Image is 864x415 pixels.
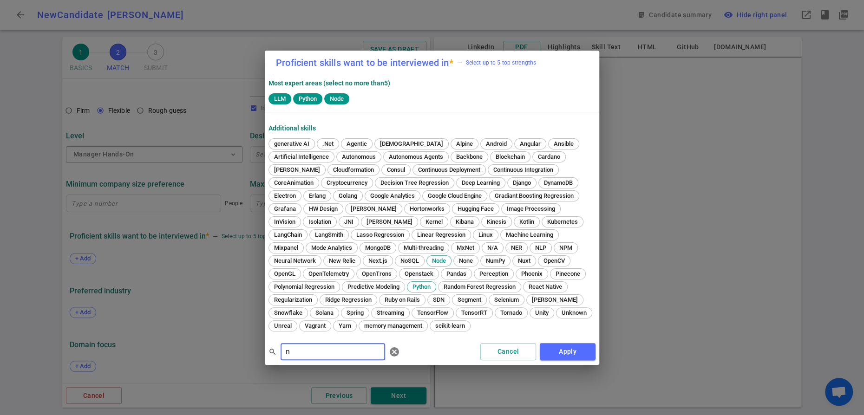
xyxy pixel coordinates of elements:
span: Decision Tree Regression [377,179,452,186]
span: Yarn [335,322,354,329]
span: Node [326,95,347,102]
span: LLM [270,95,289,102]
span: DynamoDB [541,179,576,186]
span: memory management [361,322,425,329]
span: CoreAnimation [271,179,317,186]
span: Select up to 5 top strengths [457,58,536,67]
span: Android [483,140,510,147]
span: New Relic [326,257,359,264]
span: Predictive Modeling [344,283,403,290]
span: [PERSON_NAME] [529,296,581,303]
span: NPM [556,244,576,251]
span: Next.js [365,257,391,264]
span: Node [429,257,449,264]
span: Isolation [305,218,334,225]
span: Kibana [452,218,477,225]
span: Hortonworks [406,205,448,212]
span: Cloudformation [330,166,377,173]
span: Ruby on Rails [381,296,423,303]
span: [PERSON_NAME] [271,166,323,173]
span: Continuous Integration [490,166,556,173]
span: NumPy [483,257,508,264]
span: Continuous Deployment [415,166,484,173]
span: Pinecone [552,270,583,277]
span: cancel [389,346,400,357]
span: OpenGL [271,270,299,277]
span: MongoDB [362,244,394,251]
span: Regularization [271,296,315,303]
span: Google Analytics [367,192,418,199]
span: Spring [343,309,367,316]
span: Hugging Face [454,205,497,212]
span: Perception [476,270,511,277]
span: Python [409,283,434,290]
span: Cryptocurrency [323,179,371,186]
span: Kinesis [484,218,510,225]
span: Solana [312,309,337,316]
span: None [456,257,476,264]
span: Neural Network [271,257,319,264]
span: generative AI [271,140,313,147]
span: Random Forest Regression [440,283,519,290]
span: Nuxt [515,257,534,264]
span: Cardano [535,153,563,160]
span: TensorFlow [414,309,452,316]
span: Ridge Regression [322,296,375,303]
span: Backbone [453,153,486,160]
span: LangSmith [312,231,347,238]
span: Pandas [443,270,470,277]
span: Machine Learning [503,231,556,238]
span: Ansible [550,140,577,147]
span: Gradiant Boosting Regression [491,192,577,199]
span: N/A [484,244,501,251]
span: React Native [525,283,565,290]
span: Agentic [343,140,370,147]
input: Separate search terms by comma or space [281,344,385,359]
span: Segment [454,296,484,303]
span: Mode Analytics [308,244,355,251]
span: Linux [475,231,496,238]
span: [PERSON_NAME] [363,218,416,225]
span: TensorRT [458,309,491,316]
span: .Net [319,140,337,147]
span: InVision [271,218,299,225]
span: LangChain [271,231,305,238]
span: Autonomous [339,153,379,160]
span: Selenium [491,296,522,303]
span: Polynomial Regression [271,283,338,290]
span: [DEMOGRAPHIC_DATA] [377,140,446,147]
span: OpenTelemetry [305,270,352,277]
span: Google Cloud Engine [425,192,485,199]
span: [PERSON_NAME] [347,205,400,212]
span: NoSQL [397,257,422,264]
span: Unreal [271,322,295,329]
span: Multi-threading [400,244,447,251]
span: Electron [271,192,299,199]
span: Kernel [422,218,446,225]
label: Proficient skills want to be interviewed in [276,58,453,67]
span: Openstack [401,270,437,277]
span: NLP [532,244,550,251]
span: Snowflake [271,309,306,316]
span: OpenTrons [359,270,395,277]
span: OpenCV [540,257,568,264]
span: Alpine [453,140,476,147]
span: Vagrant [301,322,329,329]
span: Unity [532,309,552,316]
span: Mixpanel [271,244,301,251]
span: Tornado [497,309,525,316]
span: Angular [517,140,544,147]
span: NER [508,244,525,251]
span: Linear Regression [414,231,469,238]
span: Artificial Intelligence [271,153,332,160]
span: scikit-learn [432,322,468,329]
span: search [268,348,277,356]
span: Grafana [271,205,299,212]
span: Consul [384,166,408,173]
span: JNI [341,218,357,225]
button: Cancel [480,343,536,360]
span: Image Processing [504,205,558,212]
span: Autonomous Agents [386,153,446,160]
span: Lasso Regression [353,231,407,238]
strong: Additional Skills [268,124,316,132]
